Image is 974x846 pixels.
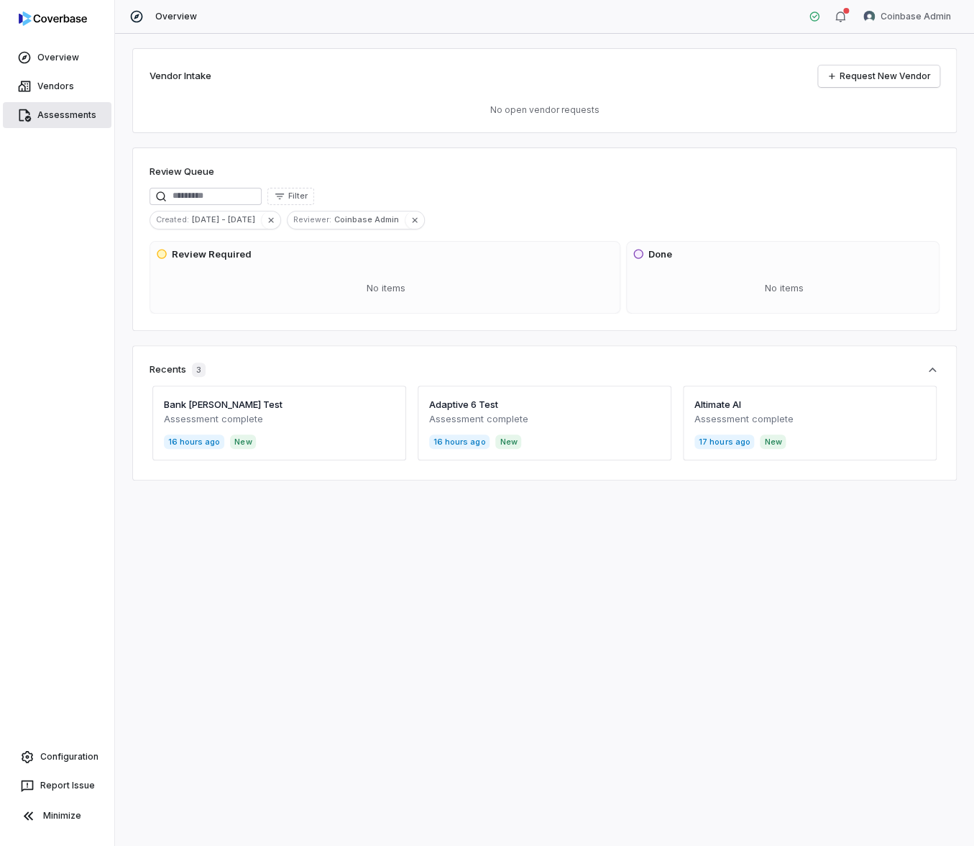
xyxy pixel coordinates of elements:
[40,751,98,763] span: Configuration
[192,213,261,226] span: [DATE] - [DATE]
[155,11,197,22] span: Overview
[633,270,936,307] div: No items
[6,744,109,770] a: Configuration
[40,780,95,791] span: Report Issue
[6,773,109,799] button: Report Issue
[156,270,617,307] div: No items
[19,12,87,26] img: logo-D7KZi-bG.svg
[164,399,282,410] a: Bank [PERSON_NAME] Test
[818,65,939,87] a: Request New Vendor
[855,6,960,27] button: Coinbase Admin avatarCoinbase Admin
[648,247,672,262] h3: Done
[3,73,111,99] a: Vendors
[150,165,214,179] h1: Review Queue
[288,191,308,201] span: Filter
[192,363,206,377] span: 3
[37,52,79,63] span: Overview
[6,801,109,830] button: Minimize
[150,69,211,83] h2: Vendor Intake
[150,104,939,116] p: No open vendor requests
[334,213,405,226] span: Coinbase Admin
[267,188,314,205] button: Filter
[694,399,741,410] a: Altimate AI
[172,247,252,262] h3: Review Required
[863,11,875,22] img: Coinbase Admin avatar
[3,102,111,128] a: Assessments
[150,363,939,377] button: Recents3
[150,213,192,226] span: Created :
[881,11,951,22] span: Coinbase Admin
[37,81,74,92] span: Vendors
[150,363,206,377] div: Recents
[3,45,111,70] a: Overview
[429,399,498,410] a: Adaptive 6 Test
[43,810,81,822] span: Minimize
[288,213,334,226] span: Reviewer :
[37,109,96,121] span: Assessments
